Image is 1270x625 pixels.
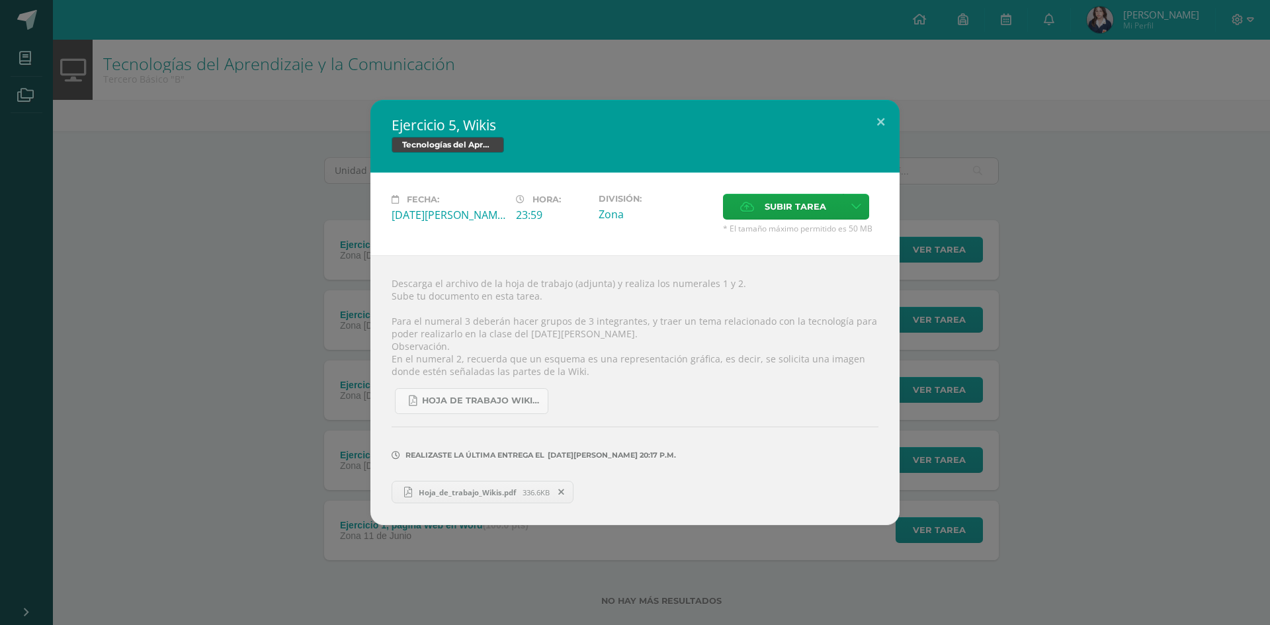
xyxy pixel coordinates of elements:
[370,255,900,525] div: Descarga el archivo de la hoja de trabajo (adjunta) y realiza los numerales 1 y 2. Sube tu docume...
[395,388,548,414] a: Hoja de trabajo Wikis.pdf
[862,100,900,145] button: Close (Esc)
[544,455,676,456] span: [DATE][PERSON_NAME] 20:17 p.m.
[392,208,505,222] div: [DATE][PERSON_NAME]
[412,487,523,497] span: Hoja_de_trabajo_Wikis.pdf
[516,208,588,222] div: 23:59
[407,194,439,204] span: Fecha:
[523,487,550,497] span: 336.6KB
[392,116,878,134] h2: Ejercicio 5, Wikis
[599,207,712,222] div: Zona
[532,194,561,204] span: Hora:
[405,450,544,460] span: Realizaste la última entrega el
[723,223,878,234] span: * El tamaño máximo permitido es 50 MB
[422,396,541,406] span: Hoja de trabajo Wikis.pdf
[765,194,826,219] span: Subir tarea
[599,194,712,204] label: División:
[550,485,573,499] span: Remover entrega
[392,137,504,153] span: Tecnologías del Aprendizaje y la Comunicación
[392,481,573,503] a: Hoja_de_trabajo_Wikis.pdf 336.6KB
